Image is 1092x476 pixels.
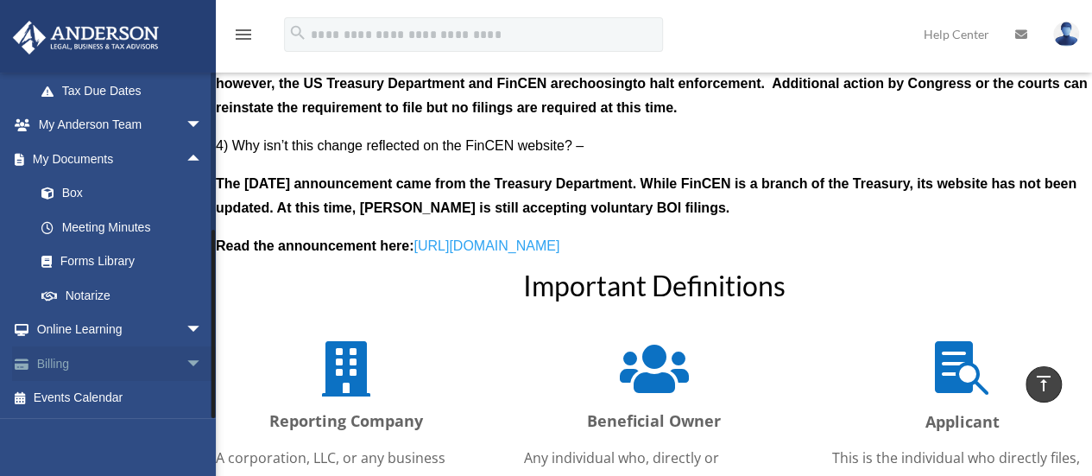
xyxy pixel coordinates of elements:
span: arrow_drop_down [186,108,220,143]
a: menu [233,30,254,45]
a: Notarize [24,278,229,313]
a: My Anderson Teamarrow_drop_down [12,108,229,143]
i: menu [233,24,254,45]
a: Tax Due Dates [24,73,229,108]
a: Events Calendar [12,381,229,416]
p: Applicant [832,409,1092,436]
b: choosing [571,76,633,91]
p: Reporting Company [216,408,476,435]
span: arrow_drop_down [186,313,220,348]
b: Read the announcement here: [216,238,413,253]
b: Technically, the CTA is still a valid law, however, the US Treasury Department and FinCEN are [216,52,1033,91]
img: Anderson Advisors Platinum Portal [8,21,164,54]
a: Online Learningarrow_drop_down [12,313,229,347]
span: Important Definitions [523,269,786,302]
span: 4) Why isn’t this change reflected on the FinCEN website? – [216,138,584,153]
b: The [DATE] announcement came from the Treasury Department. While FinCEN is a branch of the Treasu... [216,176,1076,215]
b: to halt enforcement. Additional action by Congress or the courts can reinstate the requirement to... [216,76,1087,115]
span: arrow_drop_up [186,142,220,177]
a: Forms Library [24,244,229,279]
a: [URL][DOMAIN_NAME] [413,238,559,262]
i: vertical_align_top [1033,373,1054,394]
a: Meeting Minutes [24,210,229,244]
a: vertical_align_top [1026,366,1062,403]
span:  [322,341,370,397]
span:  [934,341,989,397]
i: search [288,23,307,42]
a: My Documentsarrow_drop_up [12,142,229,176]
a: Billingarrow_drop_down [12,346,229,381]
span: arrow_drop_down [186,346,220,382]
p: Beneficial Owner [524,408,784,435]
a: Box [24,176,229,211]
span:  [619,341,688,397]
img: User Pic [1053,22,1079,47]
